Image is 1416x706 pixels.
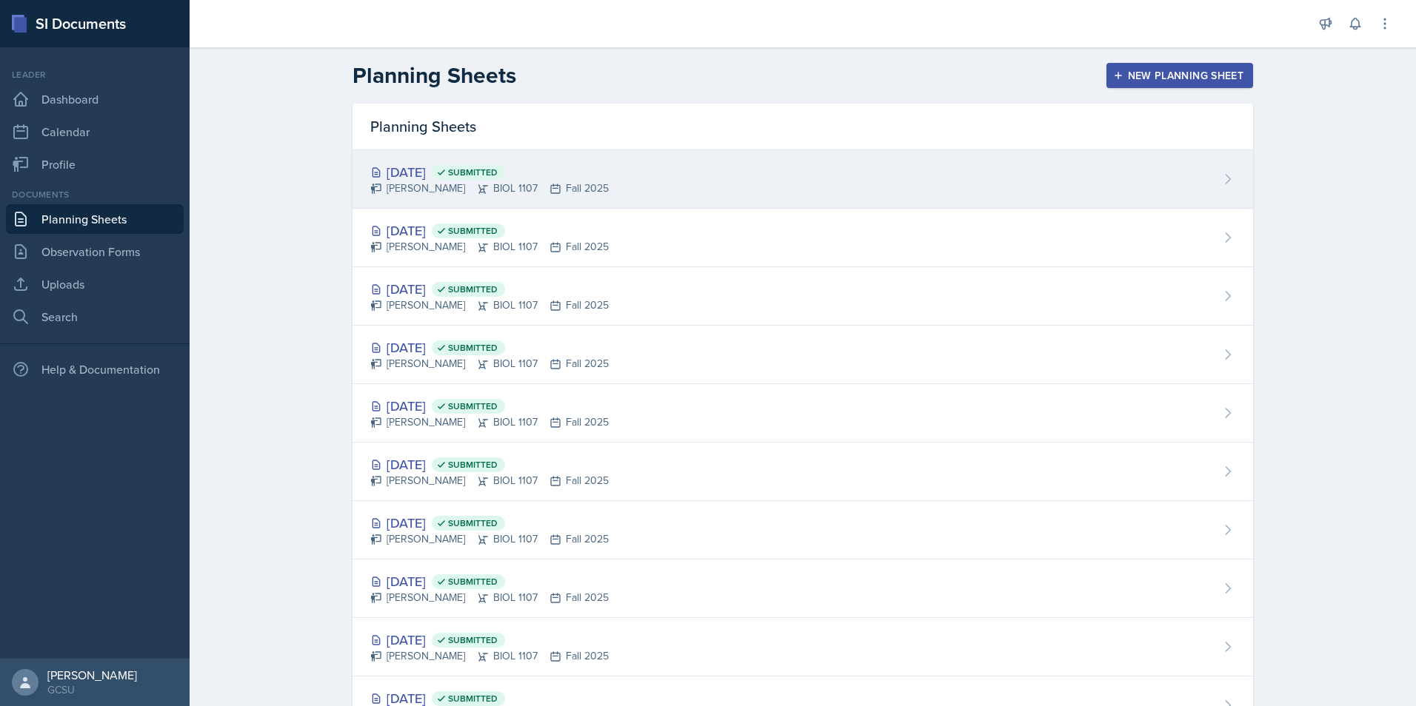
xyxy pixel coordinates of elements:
a: [DATE] Submitted [PERSON_NAME]BIOL 1107Fall 2025 [353,618,1253,676]
span: Submitted [448,459,498,471]
a: [DATE] Submitted [PERSON_NAME]BIOL 1107Fall 2025 [353,209,1253,267]
a: Observation Forms [6,237,184,266]
button: New Planning Sheet [1106,63,1253,88]
span: Submitted [448,517,498,529]
span: Submitted [448,342,498,354]
a: Dashboard [6,84,184,114]
div: [PERSON_NAME] BIOL 1107 Fall 2025 [370,648,609,664]
a: Uploads [6,269,184,299]
a: [DATE] Submitted [PERSON_NAME]BIOL 1107Fall 2025 [353,559,1253,618]
div: [PERSON_NAME] BIOL 1107 Fall 2025 [370,297,609,313]
div: [DATE] [370,513,609,533]
a: [DATE] Submitted [PERSON_NAME]BIOL 1107Fall 2025 [353,150,1253,209]
span: Submitted [448,576,498,588]
a: [DATE] Submitted [PERSON_NAME]BIOL 1107Fall 2025 [353,384,1253,443]
div: Help & Documentation [6,354,184,384]
div: [DATE] [370,396,609,416]
div: Leader [6,68,184,81]
div: [PERSON_NAME] BIOL 1107 Fall 2025 [370,239,609,255]
a: [DATE] Submitted [PERSON_NAME]BIOL 1107Fall 2025 [353,501,1253,559]
div: [PERSON_NAME] BIOL 1107 Fall 2025 [370,531,609,547]
span: Submitted [448,634,498,646]
div: [DATE] [370,279,609,299]
a: Search [6,302,184,332]
div: Documents [6,188,184,201]
div: New Planning Sheet [1116,70,1243,81]
a: Profile [6,149,184,179]
a: [DATE] Submitted [PERSON_NAME]BIOL 1107Fall 2025 [353,267,1253,326]
div: [DATE] [370,221,609,241]
div: [DATE] [370,337,609,357]
div: [PERSON_NAME] BIOL 1107 Fall 2025 [370,414,609,430]
div: [DATE] [370,162,609,182]
span: Submitted [448,225,498,237]
a: Calendar [6,117,184,147]
div: [PERSON_NAME] BIOL 1107 Fall 2025 [370,590,609,605]
div: [DATE] [370,454,609,474]
span: Submitted [448,283,498,295]
span: Submitted [448,400,498,412]
span: Submitted [448,693,498,705]
a: [DATE] Submitted [PERSON_NAME]BIOL 1107Fall 2025 [353,443,1253,501]
a: Planning Sheets [6,204,184,234]
div: [DATE] [370,571,609,591]
div: [PERSON_NAME] BIOL 1107 Fall 2025 [370,181,609,196]
div: [PERSON_NAME] [47,668,137,682]
a: [DATE] Submitted [PERSON_NAME]BIOL 1107Fall 2025 [353,326,1253,384]
div: [DATE] [370,630,609,650]
div: GCSU [47,682,137,697]
div: [PERSON_NAME] BIOL 1107 Fall 2025 [370,356,609,372]
h2: Planning Sheets [353,62,516,89]
div: Planning Sheets [353,104,1253,150]
div: [PERSON_NAME] BIOL 1107 Fall 2025 [370,473,609,488]
span: Submitted [448,167,498,178]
